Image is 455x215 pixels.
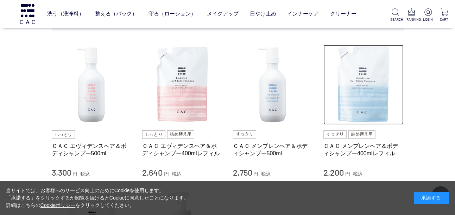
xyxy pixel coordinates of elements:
[148,5,196,23] a: 守る（ローション）
[95,5,137,23] a: 整える（パック）
[390,17,401,22] p: SEARCH
[164,171,169,177] span: 円
[6,187,189,209] div: 当サイトでは、お客様へのサービス向上のためにCookieを使用します。 「承諾する」をクリックするか閲覧を続けるとCookieに同意したことになります。 詳細はこちらの をクリックしてください。
[80,171,90,177] span: 税込
[261,171,271,177] span: 税込
[253,171,258,177] span: 円
[233,130,256,139] img: すっきり
[345,171,350,177] span: 円
[406,17,417,22] p: RANKING
[40,202,76,208] a: Cookieポリシー
[52,142,132,157] a: ＣＡＣ エヴィデンスヘア＆ボディシャンプー500ml
[348,130,375,139] img: 詰め替え用
[439,8,449,22] a: CART
[250,5,276,23] a: 日やけ止め
[323,130,347,139] img: すっきり
[233,167,252,177] span: 2,750
[406,8,417,22] a: RANKING
[390,8,401,22] a: SEARCH
[142,142,222,157] a: ＣＡＣ エヴィデンスヘア＆ボディシャンプー400mlレフィル
[233,142,313,157] a: ＣＡＣ メンブレンヘア＆ボディシャンプー500ml
[323,45,404,125] img: ＣＡＣ メンブレンヘア＆ボディシャンプー400mlレフィル
[353,171,363,177] span: 税込
[19,4,36,24] img: logo
[423,8,433,22] a: LOGIN
[323,142,404,157] a: ＣＡＣ メンブレンヘア＆ボディシャンプー400mlレフィル
[423,17,433,22] p: LOGIN
[330,5,356,23] a: クリーナー
[72,171,77,177] span: 円
[52,130,75,139] img: しっとり
[414,192,449,204] div: 承諾する
[287,5,319,23] a: インナーケア
[142,45,222,125] img: ＣＡＣ エヴィデンスヘア＆ボディシャンプー400mlレフィル
[439,17,449,22] p: CART
[207,5,239,23] a: メイクアップ
[172,171,182,177] span: 税込
[52,45,132,125] img: ＣＡＣ エヴィデンスヘア＆ボディシャンプー500ml
[47,5,84,23] a: 洗う（洗浄料）
[142,130,165,139] img: しっとり
[233,45,313,125] img: ＣＡＣ メンブレンヘア＆ボディシャンプー500ml
[52,167,71,177] span: 3,300
[142,167,163,177] span: 2,640
[323,167,344,177] span: 2,200
[167,130,194,139] img: 詰め替え用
